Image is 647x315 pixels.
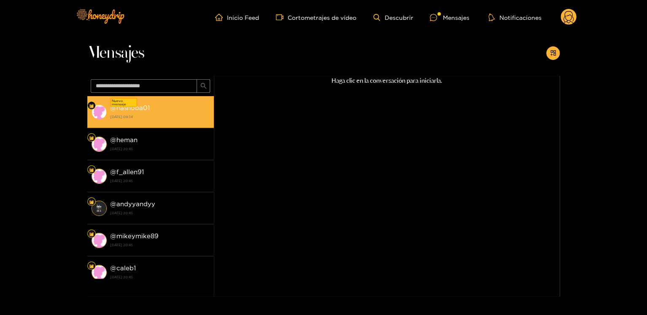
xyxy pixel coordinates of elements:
[116,232,159,240] font: mikeymike89
[112,99,126,106] font: Nuevo mensaje
[110,168,116,175] font: @
[110,104,116,111] font: @
[89,135,94,140] img: Nivel de ventilador
[499,14,541,21] font: Notificaciones
[92,201,107,216] img: conversación
[89,232,94,237] img: Nivel de ventilador
[215,13,259,21] a: Inicio Feed
[92,137,107,152] img: conversación
[92,233,107,248] img: conversación
[116,104,150,111] font: nashoba01
[89,199,94,205] img: Nivel de ventilador
[110,179,133,183] font: [DATE] 20:45
[276,13,288,21] span: cámara de vídeo
[110,115,133,118] font: [DATE] 09:34
[546,46,560,60] button: agregar a la tienda de aplicaciones
[89,167,94,172] img: Nivel de ventilador
[110,232,116,240] font: @
[550,50,556,57] span: agregar a la tienda de aplicaciones
[110,264,116,272] font: @
[116,264,136,272] font: caleb1
[200,83,207,90] span: buscar
[89,103,94,108] img: Nivel de ventilador
[87,45,144,62] font: Mensajes
[92,105,107,120] img: conversación
[110,136,137,143] font: @heman
[197,79,210,93] button: buscar
[373,14,413,21] a: Descubrir
[332,77,442,84] font: Haga clic en la conversación para iniciarla.
[227,14,259,21] font: Inicio Feed
[486,13,544,22] button: Notificaciones
[110,211,133,215] font: [DATE] 20:45
[110,200,155,207] font: @andyyandyy
[384,14,413,21] font: Descubrir
[92,169,107,184] img: conversación
[110,275,133,279] font: [DATE] 20:45
[116,168,144,175] font: f_allen91
[288,14,356,21] font: Cortometrajes de vídeo
[89,264,94,269] img: Nivel de ventilador
[215,13,227,21] span: hogar
[110,243,133,247] font: [DATE] 20:45
[442,14,469,21] font: Mensajes
[92,265,107,280] img: conversación
[276,13,356,21] a: Cortometrajes de vídeo
[110,147,133,151] font: [DATE] 20:45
